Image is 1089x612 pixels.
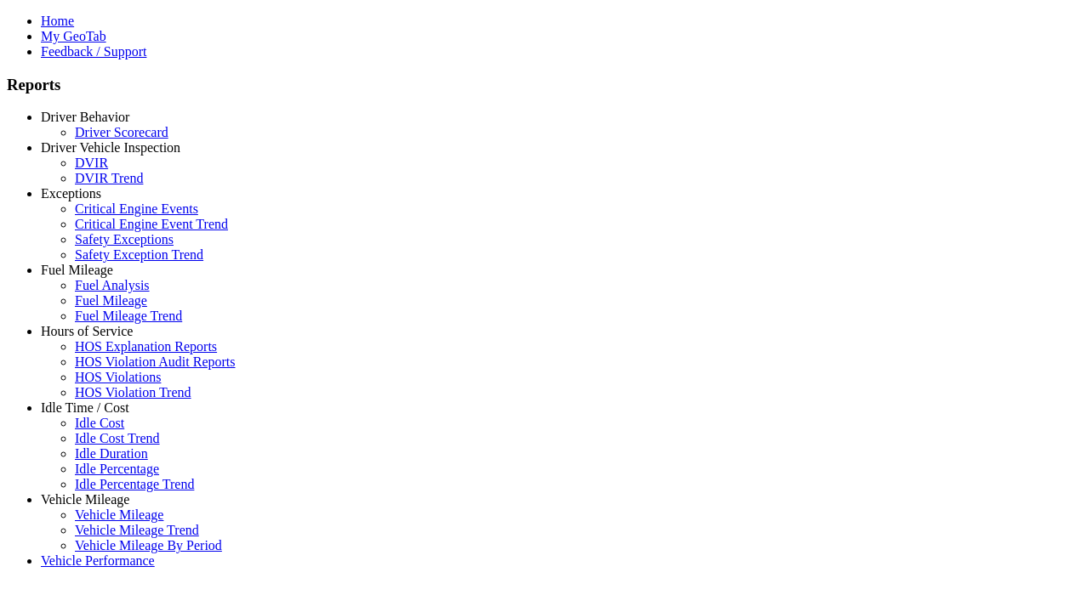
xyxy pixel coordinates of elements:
a: Idle Percentage [75,462,159,476]
a: Safety Exception Trend [75,247,203,262]
a: Driver Behavior [41,110,129,124]
a: DVIR Trend [75,171,143,185]
a: Fuel Mileage [41,263,113,277]
a: Vehicle Mileage Trend [75,523,199,537]
a: Home [41,14,74,28]
a: Idle Percentage Trend [75,477,194,491]
a: Idle Cost [75,416,124,430]
h3: Reports [7,76,1082,94]
a: Vehicle Mileage By Period [75,538,222,552]
a: Vehicle Performance [41,553,155,568]
a: Idle Duration [75,446,148,461]
a: Fuel Mileage [75,293,147,308]
a: DVIR [75,156,108,170]
a: HOS Violations [75,370,161,384]
a: HOS Violation Trend [75,385,191,399]
a: HOS Violation Audit Reports [75,354,236,369]
a: Idle Cost Trend [75,431,160,445]
a: Critical Engine Events [75,201,198,216]
a: Driver Scorecard [75,125,168,139]
a: Fuel Mileage Trend [75,309,182,323]
a: Vehicle Mileage [75,507,163,522]
a: Feedback / Support [41,44,146,59]
a: Hours of Service [41,324,133,338]
a: Driver Vehicle Inspection [41,140,180,155]
a: Safety Exceptions [75,232,174,246]
a: Idle Time / Cost [41,400,129,415]
a: Fuel Analysis [75,278,150,292]
a: HOS Explanation Reports [75,339,217,354]
a: Vehicle Mileage [41,492,129,507]
a: Exceptions [41,186,101,201]
a: My GeoTab [41,29,106,43]
a: Critical Engine Event Trend [75,217,228,231]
